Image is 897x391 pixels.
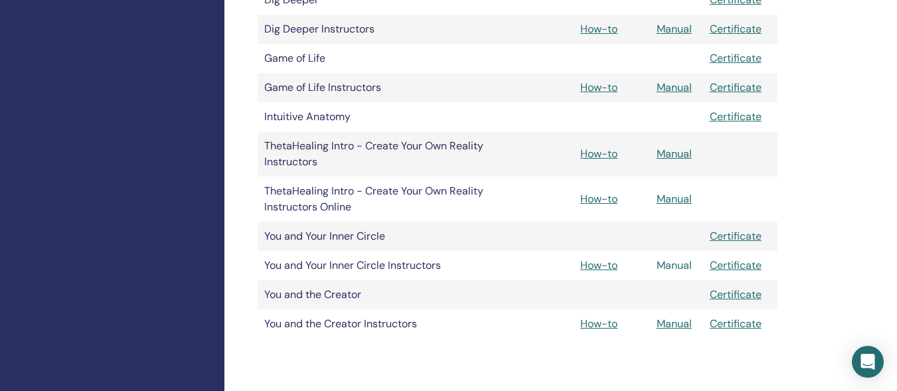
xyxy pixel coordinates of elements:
[258,280,497,309] td: You and the Creator
[710,110,762,123] a: Certificate
[710,229,762,243] a: Certificate
[657,22,692,36] a: Manual
[258,102,497,131] td: Intuitive Anatomy
[258,73,497,102] td: Game of Life Instructors
[710,287,762,301] a: Certificate
[657,258,692,272] a: Manual
[258,222,497,251] td: You and Your Inner Circle
[258,15,497,44] td: Dig Deeper Instructors
[710,317,762,331] a: Certificate
[580,192,617,206] a: How-to
[258,44,497,73] td: Game of Life
[852,346,884,378] div: Open Intercom Messenger
[580,317,617,331] a: How-to
[657,192,692,206] a: Manual
[710,80,762,94] a: Certificate
[258,131,497,177] td: ThetaHealing Intro - Create Your Own Reality Instructors
[258,251,497,280] td: You and Your Inner Circle Instructors
[657,147,692,161] a: Manual
[710,22,762,36] a: Certificate
[580,147,617,161] a: How-to
[657,80,692,94] a: Manual
[710,258,762,272] a: Certificate
[580,80,617,94] a: How-to
[580,22,617,36] a: How-to
[580,258,617,272] a: How-to
[258,309,497,339] td: You and the Creator Instructors
[710,51,762,65] a: Certificate
[258,177,497,222] td: ThetaHealing Intro - Create Your Own Reality Instructors Online
[657,317,692,331] a: Manual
